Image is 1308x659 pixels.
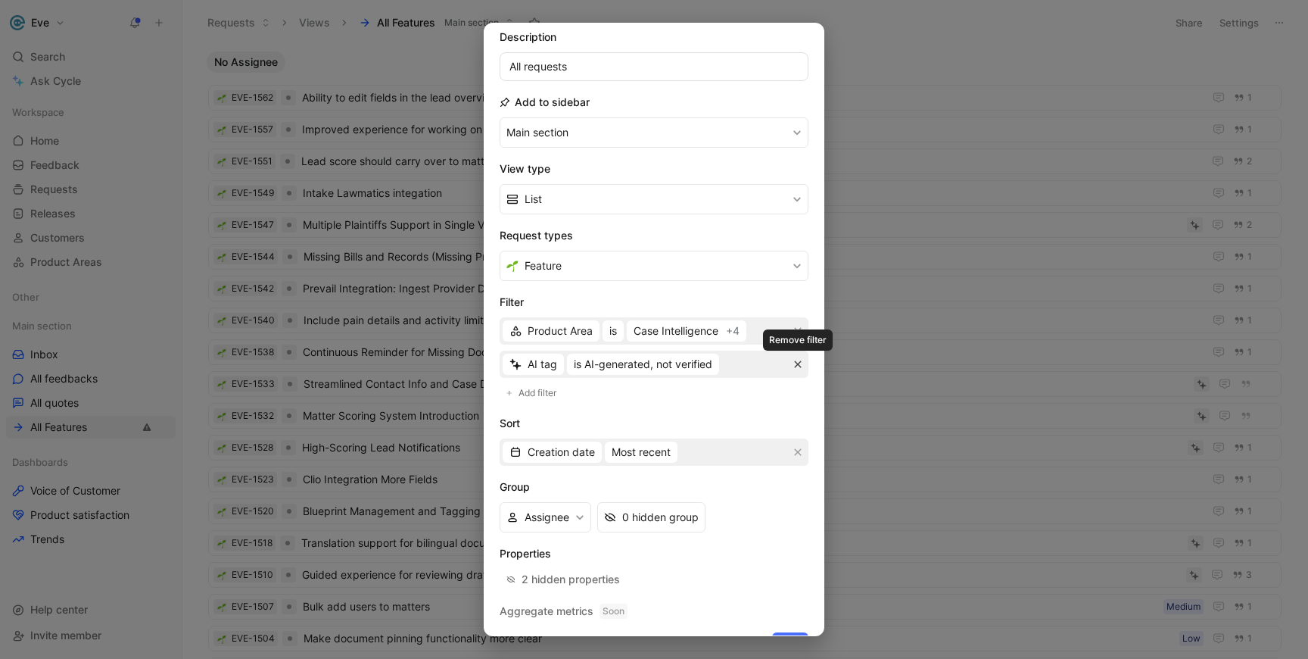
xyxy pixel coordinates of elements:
div: 2 hidden properties [522,570,620,589]
div: 0 hidden group [622,508,699,526]
h2: View type [500,160,808,178]
span: Creation date [528,443,595,461]
button: Assignee [500,502,591,533]
button: is [603,320,624,342]
span: is [609,322,617,340]
input: Your view description [500,52,808,81]
h2: Add to sidebar [500,93,590,111]
button: Main section [500,117,808,148]
button: Most recent [605,442,677,463]
button: 0 hidden group [597,502,705,533]
button: AI tag [503,354,564,375]
button: Case Intelligence+4 [627,320,746,342]
button: Delete view [500,632,585,654]
h2: Sort [500,414,808,433]
h2: Properties [500,545,808,563]
img: 🌱 [506,260,519,272]
span: Case Intelligence [634,322,718,340]
button: is AI-generated, not verified [567,354,719,375]
button: 🌱Feature [500,251,808,281]
span: AI tag [528,355,557,373]
button: Save [772,632,808,654]
button: 2 hidden properties [500,569,627,590]
button: List [500,184,808,214]
span: Most recent [612,443,671,461]
button: Add filter [500,384,565,402]
span: Product Area [528,322,593,340]
div: +4 [726,322,740,340]
span: Add filter [519,386,558,401]
span: is AI-generated, not verified [574,355,712,373]
button: Product Area [503,320,599,342]
span: Soon [599,604,628,619]
h2: Description [500,28,556,46]
h2: Filter [500,293,808,311]
button: Cancel [720,632,766,654]
span: Feature [525,257,562,275]
h2: Request types [500,226,808,245]
h2: Group [500,478,808,496]
button: Creation date [503,442,602,463]
h2: Aggregate metrics [500,602,808,620]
